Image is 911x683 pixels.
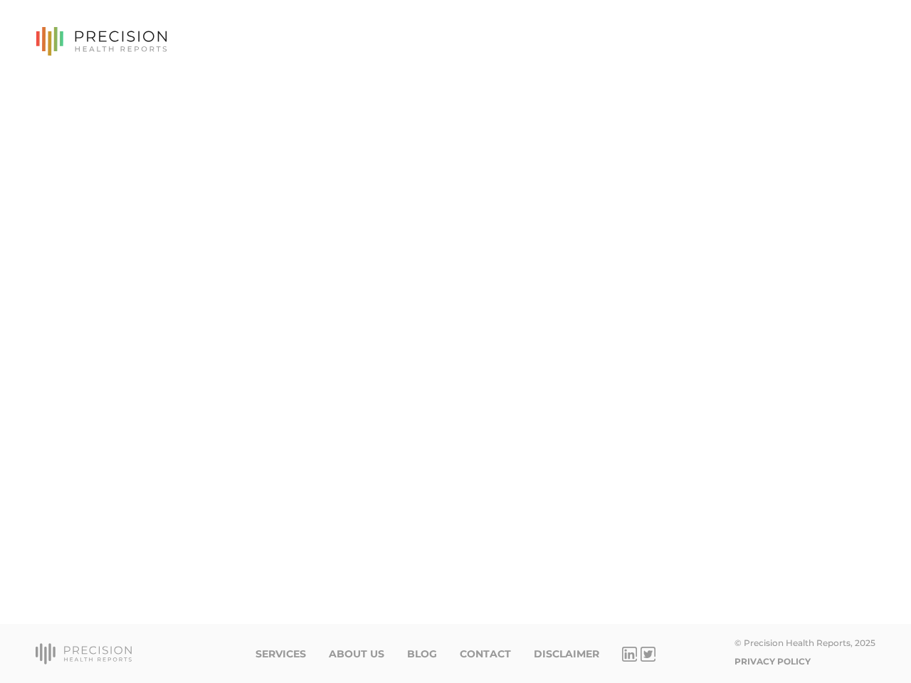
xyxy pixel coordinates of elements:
[534,648,599,660] a: Disclaimer
[256,648,306,660] a: Services
[407,648,437,660] a: Blog
[460,648,511,660] a: Contact
[734,637,875,648] div: © Precision Health Reports, 2025
[734,656,811,667] a: Privacy Policy
[329,648,384,660] a: About Us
